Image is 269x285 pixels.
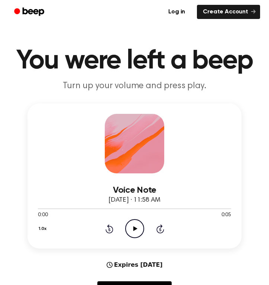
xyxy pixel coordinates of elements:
[38,222,49,235] button: 1.0x
[197,5,260,19] a: Create Account
[38,185,231,195] h3: Voice Note
[108,197,161,204] span: [DATE] · 11:58 AM
[161,3,192,20] a: Log in
[9,80,260,92] p: Turn up your volume and press play.
[107,260,163,269] div: Expires [DATE]
[38,211,48,219] span: 0:00
[221,211,231,219] span: 0:05
[9,5,51,19] a: Beep
[9,48,260,74] h1: You were left a beep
